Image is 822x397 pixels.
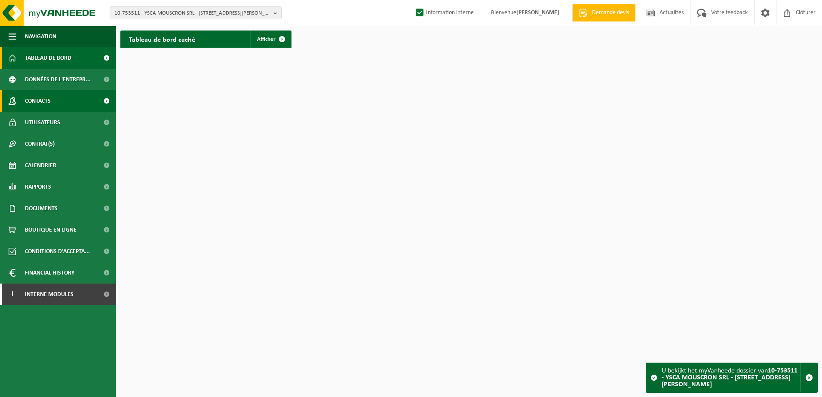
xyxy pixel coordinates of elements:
[25,47,71,69] span: Tableau de bord
[572,4,635,21] a: Demande devis
[25,219,77,241] span: Boutique en ligne
[516,9,559,16] strong: [PERSON_NAME]
[9,284,16,305] span: I
[25,90,51,112] span: Contacts
[25,26,56,47] span: Navigation
[25,112,60,133] span: Utilisateurs
[590,9,631,17] span: Demande devis
[25,262,74,284] span: Financial History
[257,37,276,42] span: Afficher
[110,6,282,19] button: 10-753511 - YSCA MOUSCRON SRL - [STREET_ADDRESS][PERSON_NAME]
[120,31,204,47] h2: Tableau de bord caché
[25,198,58,219] span: Documents
[414,6,474,19] label: Information interne
[662,367,797,388] strong: 10-753511 - YSCA MOUSCRON SRL - [STREET_ADDRESS][PERSON_NAME]
[114,7,270,20] span: 10-753511 - YSCA MOUSCRON SRL - [STREET_ADDRESS][PERSON_NAME]
[25,176,51,198] span: Rapports
[25,241,90,262] span: Conditions d'accepta...
[25,284,74,305] span: Interne modules
[25,155,56,176] span: Calendrier
[662,363,801,392] div: U bekijkt het myVanheede dossier van
[250,31,291,48] a: Afficher
[25,133,55,155] span: Contrat(s)
[25,69,91,90] span: Données de l'entrepr...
